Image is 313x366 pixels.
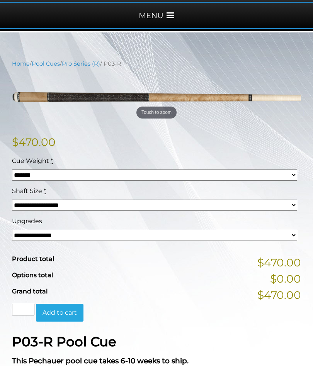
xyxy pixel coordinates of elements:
span: Grand total [12,288,48,295]
span: Product total [12,255,54,263]
strong: This Pechauer pool cue takes 6-10 weeks to ship. [12,356,189,365]
img: P03-N.png [12,74,301,122]
span: Upgrades [12,217,42,225]
abbr: required [51,157,53,164]
a: Pool Cues [32,60,60,67]
input: Product quantity [12,304,34,315]
strong: P03-R Pool Cue [12,334,116,350]
span: $470.00 [257,287,301,303]
span: Shaft Size [12,187,42,195]
span: $ [12,136,19,149]
nav: Breadcrumb [12,59,301,68]
span: $470.00 [257,254,301,271]
a: Home [12,60,30,67]
span: $0.00 [270,271,301,287]
span: Cue Weight [12,157,49,164]
a: Touch to zoom [12,74,301,122]
button: Add to cart [36,304,83,322]
bdi: 470.00 [12,136,56,149]
abbr: required [44,187,46,195]
a: Pro Series (R) [62,60,100,67]
span: Options total [12,271,53,279]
